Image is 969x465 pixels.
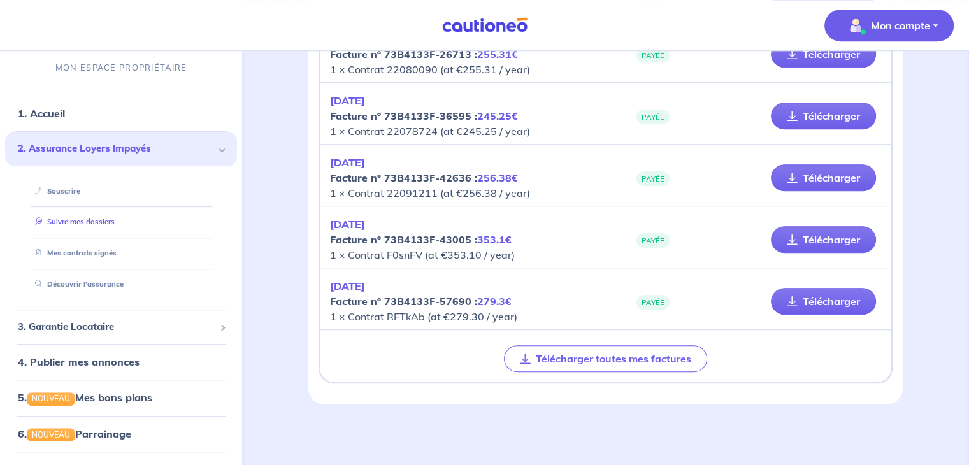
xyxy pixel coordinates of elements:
[871,18,930,33] p: Mon compte
[330,156,365,169] em: [DATE]
[330,280,365,292] em: [DATE]
[330,278,605,324] p: 1 × Contrat RFTkAb (at €279.30 / year)
[771,226,876,253] a: Télécharger
[5,420,237,446] div: 6.NOUVEAUParrainage
[330,295,512,308] strong: Facture nº 73B4133F-57690 :
[477,48,518,61] em: 255.31€
[477,295,512,308] em: 279.3€
[20,274,222,295] div: Découvrir l'assurance
[636,48,670,62] span: PAYÉE
[477,110,518,122] em: 245.25€
[18,107,65,120] a: 1. Accueil
[330,217,605,262] p: 1 × Contrat F0snFV (at €353.10 / year)
[30,217,115,226] a: Suivre mes dossiers
[477,233,512,246] em: 353.1€
[636,233,670,248] span: PAYÉE
[20,243,222,264] div: Mes contrats signés
[330,93,605,139] p: 1 × Contrat 22078724 (at €245.25 / year)
[636,295,670,310] span: PAYÉE
[437,17,533,33] img: Cautioneo
[330,218,365,231] em: [DATE]
[771,103,876,129] a: Télécharger
[771,164,876,191] a: Télécharger
[5,349,237,375] div: 4. Publier mes annonces
[504,345,707,372] button: Télécharger toutes mes factures
[5,315,237,340] div: 3. Garantie Locataire
[30,248,117,257] a: Mes contrats signés
[18,320,215,334] span: 3. Garantie Locataire
[330,233,512,246] strong: Facture nº 73B4133F-43005 :
[330,155,605,201] p: 1 × Contrat 22091211 (at €256.38 / year)
[5,385,237,410] div: 5.NOUVEAUMes bons plans
[636,171,670,186] span: PAYÉE
[55,62,187,74] p: MON ESPACE PROPRIÉTAIRE
[18,355,140,368] a: 4. Publier mes annonces
[18,427,131,440] a: 6.NOUVEAUParrainage
[5,101,237,126] div: 1. Accueil
[771,41,876,68] a: Télécharger
[330,94,365,107] em: [DATE]
[30,280,124,289] a: Découvrir l'assurance
[18,391,152,404] a: 5.NOUVEAUMes bons plans
[636,110,670,124] span: PAYÉE
[845,15,866,36] img: illu_account_valid_menu.svg
[330,48,518,61] strong: Facture nº 73B4133F-26713 :
[477,171,518,184] em: 256.38€
[5,131,237,166] div: 2. Assurance Loyers Impayés
[20,180,222,201] div: Souscrire
[18,141,215,156] span: 2. Assurance Loyers Impayés
[30,186,80,195] a: Souscrire
[330,31,605,77] p: 1 × Contrat 22080090 (at €255.31 / year)
[771,288,876,315] a: Télécharger
[330,171,518,184] strong: Facture nº 73B4133F-42636 :
[330,110,518,122] strong: Facture nº 73B4133F-36595 :
[20,211,222,232] div: Suivre mes dossiers
[824,10,954,41] button: illu_account_valid_menu.svgMon compte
